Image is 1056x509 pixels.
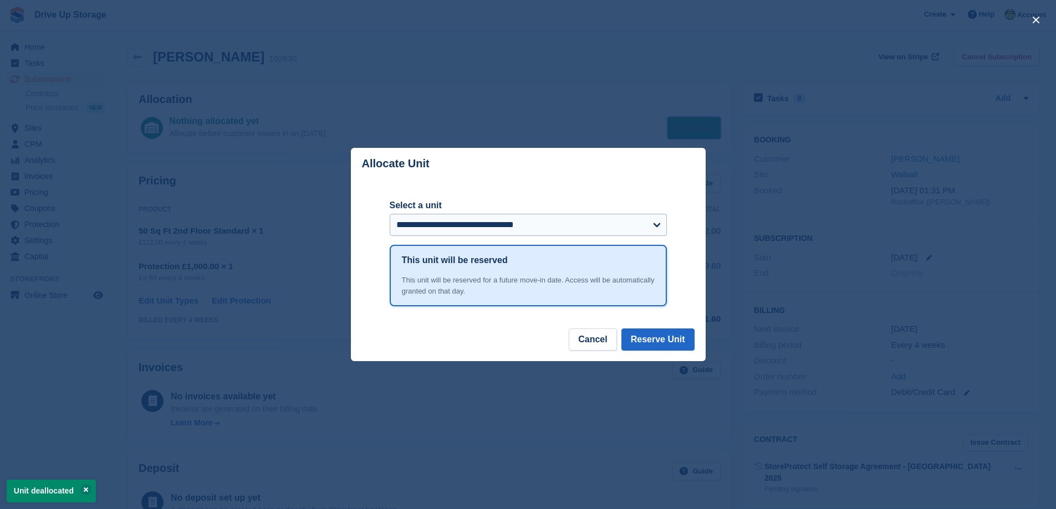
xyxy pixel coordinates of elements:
h1: This unit will be reserved [402,254,508,267]
label: Select a unit [390,199,667,212]
div: This unit will be reserved for a future move-in date. Access will be automatically granted on tha... [402,275,655,296]
button: Reserve Unit [621,328,695,351]
button: close [1027,11,1045,29]
p: Allocate Unit [362,157,430,170]
p: Unit deallocated [7,480,96,502]
button: Cancel [569,328,616,351]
